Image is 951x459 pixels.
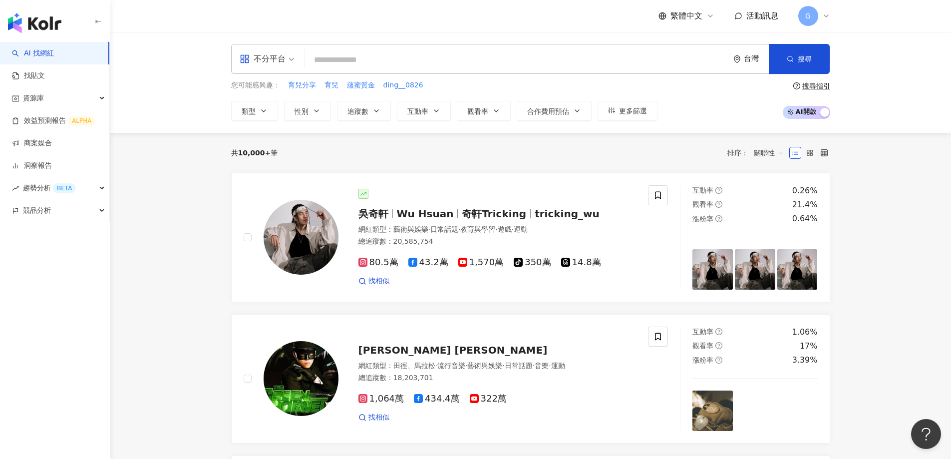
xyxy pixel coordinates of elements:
div: 總追蹤數 ： 20,585,754 [358,237,636,247]
a: 洞察報告 [12,161,52,171]
span: 繁體中文 [670,10,702,21]
span: 互動率 [692,328,713,336]
a: 找相似 [358,413,389,423]
span: · [435,362,437,370]
span: 趨勢分析 [23,177,76,199]
span: question-circle [715,187,722,194]
span: 漲粉率 [692,215,713,223]
span: 類型 [242,107,256,115]
button: ding__0826 [383,80,424,91]
span: 日常話題 [430,225,458,233]
button: 育兒 [324,80,339,91]
img: logo [8,13,61,33]
div: 21.4% [792,199,818,210]
span: · [512,225,514,233]
span: 遊戲 [498,225,512,233]
span: question-circle [715,328,722,335]
img: post-image [735,391,775,431]
button: 育兒分享 [288,80,317,91]
span: 性別 [295,107,309,115]
div: 17% [800,341,818,352]
a: KOL Avatar吳奇軒Wu Hsuan奇軒Trickingtricking_wu網紅類型：藝術與娛樂·日常話題·教育與學習·遊戲·運動總追蹤數：20,585,75480.5萬43.2萬1,5... [231,173,830,302]
span: question-circle [715,201,722,208]
span: 藝術與娛樂 [467,362,502,370]
span: 育兒分享 [288,80,316,90]
button: 搜尋 [769,44,830,74]
span: ding__0826 [383,80,423,90]
button: 性別 [284,101,331,121]
span: · [533,362,535,370]
a: 效益預測報告ALPHA [12,116,95,126]
img: post-image [777,391,818,431]
button: 觀看率 [457,101,511,121]
div: 搜尋指引 [802,82,830,90]
span: 運動 [514,225,528,233]
button: 更多篩選 [598,101,657,121]
span: 活動訊息 [746,11,778,20]
span: 搜尋 [798,55,812,63]
span: 觀看率 [692,342,713,350]
a: 找相似 [358,276,389,286]
span: · [428,225,430,233]
span: 音樂 [535,362,549,370]
img: post-image [735,249,775,290]
img: post-image [692,391,733,431]
span: 互動率 [692,186,713,194]
span: 漲粉率 [692,356,713,364]
img: post-image [692,249,733,290]
span: · [465,362,467,370]
img: post-image [777,249,818,290]
span: · [502,362,504,370]
span: 流行音樂 [437,362,465,370]
span: · [495,225,497,233]
span: Wu Hsuan [397,208,454,220]
span: 434.4萬 [414,394,460,404]
div: 0.64% [792,213,818,224]
span: 更多篩選 [619,107,647,115]
span: rise [12,185,19,192]
span: 關聯性 [754,145,784,161]
a: KOL Avatar[PERSON_NAME] [PERSON_NAME]網紅類型：田徑、馬拉松·流行音樂·藝術與娛樂·日常話題·音樂·運動總追蹤數：18,203,7011,064萬434.4萬... [231,314,830,444]
div: 1.06% [792,327,818,338]
div: BETA [53,183,76,193]
div: 台灣 [744,54,769,63]
div: 不分平台 [240,51,286,67]
img: KOL Avatar [264,200,338,275]
div: 網紅類型 ： [358,225,636,235]
iframe: Help Scout Beacon - Open [911,419,941,449]
span: 運動 [551,362,565,370]
span: question-circle [793,82,800,89]
span: 蘊蜜質金 [347,80,375,90]
span: · [549,362,551,370]
span: question-circle [715,215,722,222]
button: 合作費用預估 [517,101,592,121]
span: 觀看率 [467,107,488,115]
span: 互動率 [407,107,428,115]
span: 找相似 [368,276,389,286]
span: 10,000+ [238,149,271,157]
span: question-circle [715,342,722,349]
span: G [805,10,811,21]
button: 蘊蜜質金 [346,80,375,91]
button: 類型 [231,101,278,121]
span: appstore [240,54,250,64]
span: 43.2萬 [408,257,448,268]
div: 網紅類型 ： [358,361,636,371]
a: 商案媒合 [12,138,52,148]
div: 排序： [727,145,789,161]
span: 吳奇軒 [358,208,388,220]
span: 追蹤數 [347,107,368,115]
img: KOL Avatar [264,341,338,416]
button: 互動率 [397,101,451,121]
span: 350萬 [514,257,551,268]
span: environment [733,55,741,63]
span: 您可能感興趣： [231,80,280,90]
div: 共 筆 [231,149,278,157]
span: · [458,225,460,233]
span: 1,064萬 [358,394,404,404]
span: 奇軒Tricking [462,208,526,220]
span: [PERSON_NAME] [PERSON_NAME] [358,344,548,356]
a: 找貼文 [12,71,45,81]
span: 觀看率 [692,200,713,208]
span: 14.8萬 [561,257,601,268]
